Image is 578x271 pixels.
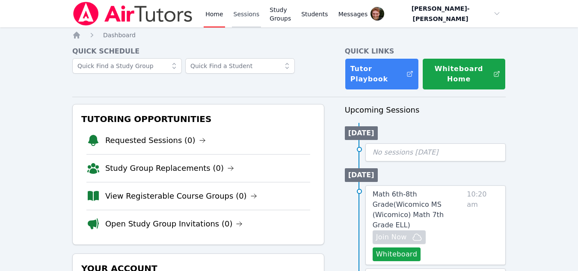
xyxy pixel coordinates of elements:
[345,126,378,140] li: [DATE]
[373,189,464,230] a: Math 6th-8th Grade(Wicomico MS (Wicomico) Math 7th Grade ELL)
[103,32,136,39] span: Dashboard
[185,58,295,74] input: Quick Find a Student
[373,190,444,229] span: Math 6th-8th Grade ( Wicomico MS (Wicomico) Math 7th Grade ELL )
[72,46,324,57] h4: Quick Schedule
[345,58,419,90] a: Tutor Playbook
[422,58,506,90] button: Whiteboard Home
[80,111,317,127] h3: Tutoring Opportunities
[345,104,506,116] h3: Upcoming Sessions
[72,58,182,74] input: Quick Find a Study Group
[376,232,407,242] span: Join Now
[373,148,439,156] span: No sessions [DATE]
[105,134,206,146] a: Requested Sessions (0)
[105,218,243,230] a: Open Study Group Invitations (0)
[105,190,257,202] a: View Registerable Course Groups (0)
[373,247,421,261] button: Whiteboard
[103,31,136,39] a: Dashboard
[373,230,426,244] button: Join Now
[467,189,498,261] span: 10:20 am
[345,168,378,182] li: [DATE]
[72,2,193,26] img: Air Tutors
[345,46,506,57] h4: Quick Links
[105,162,234,174] a: Study Group Replacements (0)
[338,10,368,18] span: Messages
[72,31,506,39] nav: Breadcrumb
